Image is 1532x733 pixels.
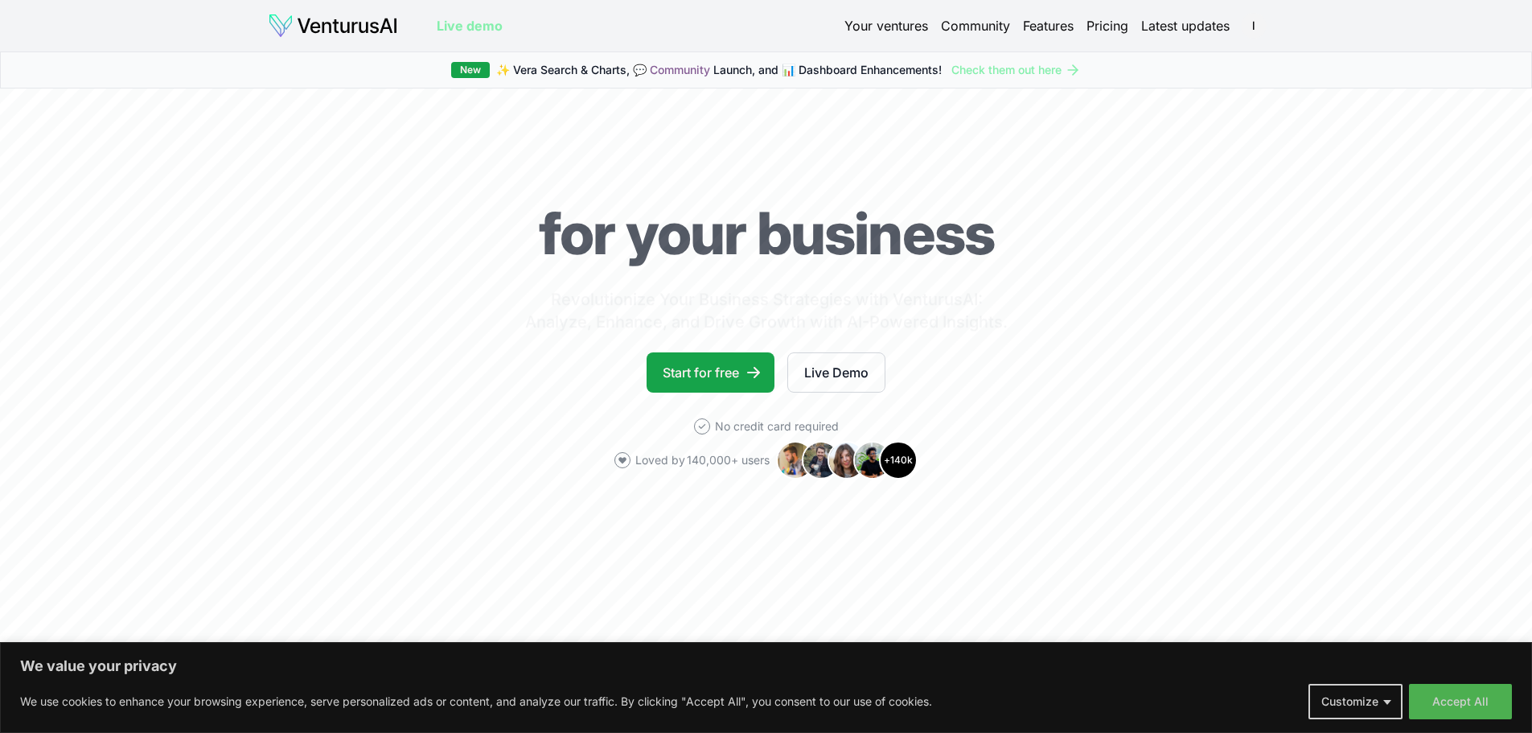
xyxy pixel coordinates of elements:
span: ✨ Vera Search & Charts, 💬 Launch, and 📊 Dashboard Enhancements! [496,62,942,78]
img: Avatar 4 [853,441,892,480]
span: l [1241,13,1267,39]
button: l [1242,14,1265,37]
div: New [451,62,490,78]
img: logo [268,13,398,39]
button: Customize [1308,684,1403,719]
a: Community [650,63,710,76]
a: Live demo [437,16,503,35]
img: Avatar 2 [802,441,840,480]
a: Pricing [1086,16,1128,35]
a: Your ventures [844,16,928,35]
img: Avatar 1 [776,441,815,480]
a: Start for free [647,352,774,393]
a: Live Demo [787,352,885,393]
p: We value your privacy [20,657,1512,676]
a: Check them out here [951,62,1081,78]
p: We use cookies to enhance your browsing experience, serve personalized ads or content, and analyz... [20,692,932,711]
img: Avatar 3 [828,441,866,480]
button: Accept All [1409,684,1512,719]
a: Features [1023,16,1074,35]
a: Community [941,16,1010,35]
a: Latest updates [1141,16,1230,35]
